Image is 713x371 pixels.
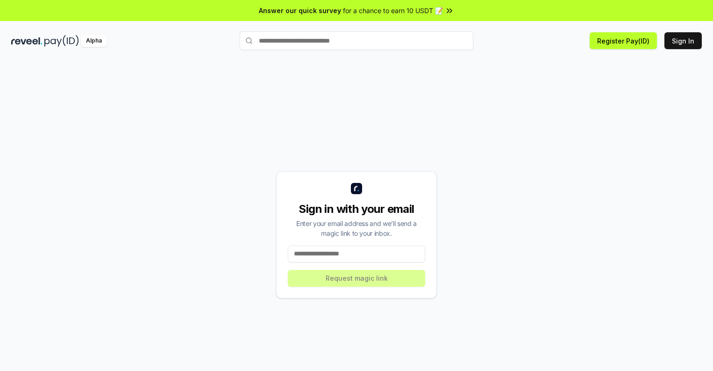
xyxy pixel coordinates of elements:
img: logo_small [351,183,362,194]
button: Sign In [664,32,702,49]
img: reveel_dark [11,35,43,47]
div: Sign in with your email [288,202,425,217]
span: for a chance to earn 10 USDT 📝 [343,6,443,15]
div: Alpha [81,35,107,47]
button: Register Pay(ID) [590,32,657,49]
div: Enter your email address and we’ll send a magic link to your inbox. [288,218,425,238]
span: Answer our quick survey [259,6,341,15]
img: pay_id [44,35,79,47]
